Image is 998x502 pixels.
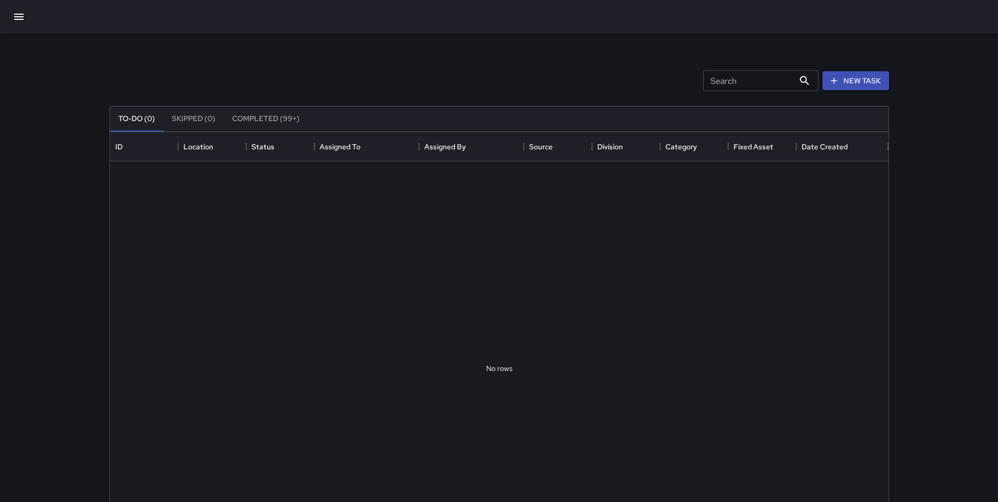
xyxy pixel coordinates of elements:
[733,132,773,161] div: Fixed Asset
[183,132,213,161] div: Location
[822,71,889,91] button: New Task
[597,132,623,161] div: Division
[115,132,123,161] div: ID
[320,132,360,161] div: Assigned To
[665,132,697,161] div: Category
[178,132,246,161] div: Location
[314,132,419,161] div: Assigned To
[246,132,314,161] div: Status
[251,132,275,161] div: Status
[529,132,553,161] div: Source
[660,132,728,161] div: Category
[524,132,592,161] div: Source
[419,132,524,161] div: Assigned By
[110,132,178,161] div: ID
[224,106,308,132] button: Completed (99+)
[163,106,224,132] button: Skipped (0)
[802,132,848,161] div: Date Created
[110,106,163,132] button: To-Do (0)
[728,132,796,161] div: Fixed Asset
[592,132,660,161] div: Division
[796,132,888,161] div: Date Created
[424,132,466,161] div: Assigned By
